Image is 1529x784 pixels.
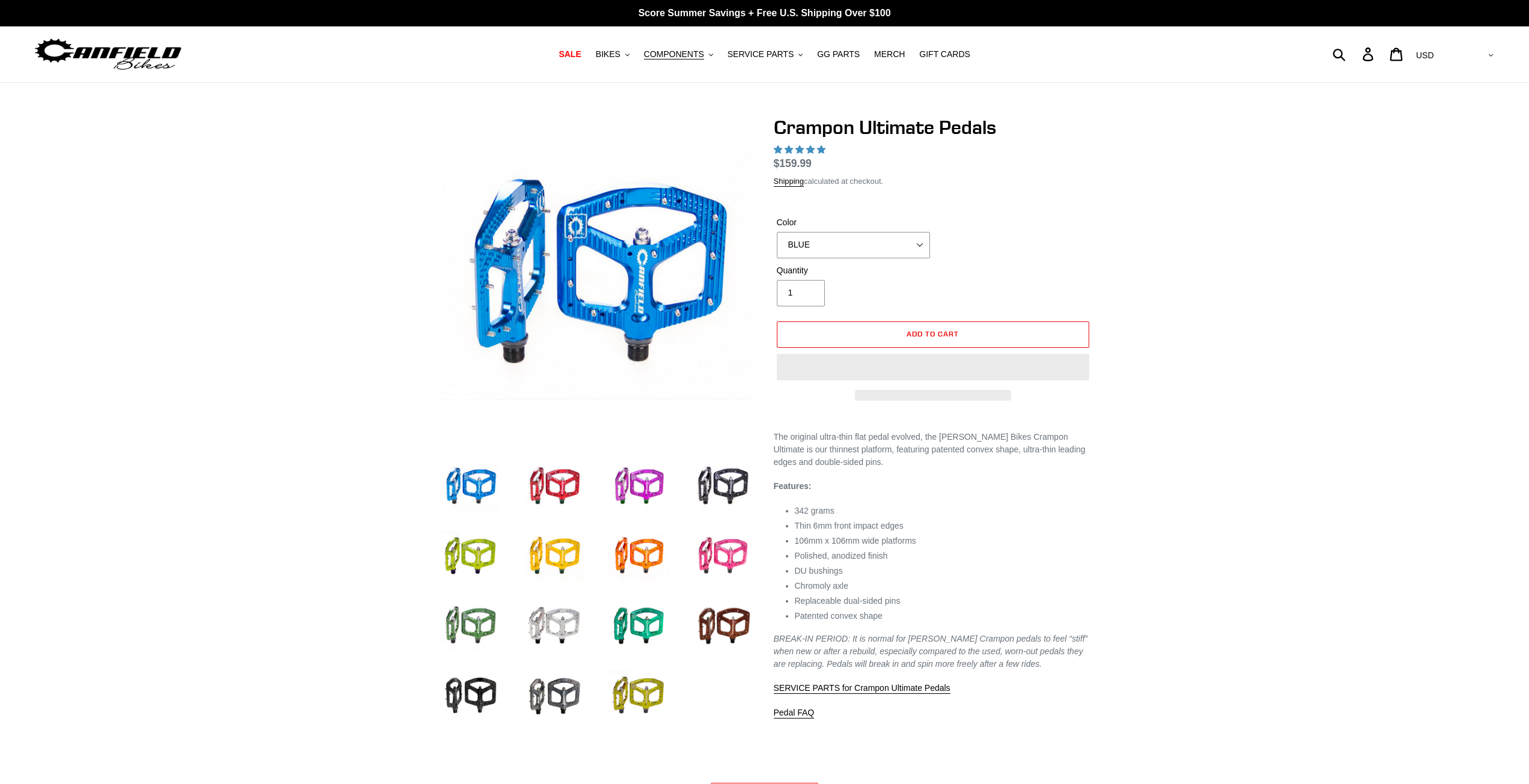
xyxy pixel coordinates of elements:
em: BREAK-IN PERIOD: It is normal for [PERSON_NAME] Crampon pedals to feel “stiff” when new or after ... [774,634,1088,669]
li: DU bushings [795,565,1092,577]
a: GIFT CARDS [913,46,976,62]
span: Patented convex shape [795,611,883,621]
img: Load image into Gallery viewer, Crampon Ultimate Pedals [606,523,672,589]
a: SALE [553,46,587,62]
p: The original ultra-thin flat pedal evolved, the [PERSON_NAME] Bikes Crampon Ultimate is our thinn... [774,431,1092,469]
li: Replaceable dual-sided pins [795,595,1092,607]
img: Load image into Gallery viewer, Crampon Ultimate Pedals [606,663,672,729]
a: Shipping [774,177,804,187]
li: 106mm x 106mm wide platforms [795,535,1092,547]
img: Load image into Gallery viewer, Crampon Ultimate Pedals [437,523,503,589]
label: Color [777,216,930,229]
span: GIFT CARDS [919,49,970,59]
img: Load image into Gallery viewer, Crampon Ultimate Pedals [690,454,756,520]
span: SALE [559,49,581,59]
img: Load image into Gallery viewer, Crampon Ultimate Pedals [606,454,672,520]
a: Pedal FAQ [774,708,815,719]
li: Polished, anodized finish [795,550,1092,562]
li: Thin 6mm front impact edges [795,520,1092,532]
span: GG PARTS [817,49,860,59]
li: 342 grams [795,505,1092,517]
img: Load image into Gallery viewer, Crampon Ultimate Pedals [521,593,588,659]
a: MERCH [868,46,911,62]
span: BIKES [595,49,620,59]
li: Chromoly axle [795,580,1092,592]
div: calculated at checkout. [774,175,1092,187]
img: Load image into Gallery viewer, Crampon Ultimate Pedals [437,593,503,659]
img: Canfield Bikes [33,35,183,73]
strong: Features: [774,481,812,491]
img: Load image into Gallery viewer, Crampon Ultimate Pedals [521,663,588,729]
span: MERCH [874,49,905,59]
span: SERVICE PARTS for Crampon Ultimate Pedals [774,683,950,693]
span: Add to cart [907,329,959,338]
img: Load image into Gallery viewer, Crampon Ultimate Pedals [606,593,672,659]
a: SERVICE PARTS for Crampon Ultimate Pedals [774,683,950,694]
h1: Crampon Ultimate Pedals [774,116,1092,139]
button: COMPONENTS [638,46,719,62]
input: Search [1339,41,1370,67]
button: BIKES [589,46,635,62]
span: 4.95 stars [774,145,828,154]
img: Load image into Gallery viewer, Crampon Ultimate Pedals [690,523,756,589]
label: Quantity [777,264,930,277]
img: Load image into Gallery viewer, Crampon Ultimate Pedals [690,593,756,659]
img: Crampon Ultimate Pedals [440,118,753,432]
img: Load image into Gallery viewer, Crampon Ultimate Pedals [437,454,503,520]
button: Add to cart [777,321,1089,348]
img: Load image into Gallery viewer, Crampon Ultimate Pedals [521,454,588,520]
span: $159.99 [774,157,812,169]
span: SERVICE PARTS [728,49,794,59]
a: GG PARTS [811,46,866,62]
img: Load image into Gallery viewer, Crampon Ultimate Pedals [437,663,503,729]
span: COMPONENTS [644,49,704,59]
button: SERVICE PARTS [722,46,809,62]
img: Load image into Gallery viewer, Crampon Ultimate Pedals [521,523,588,589]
